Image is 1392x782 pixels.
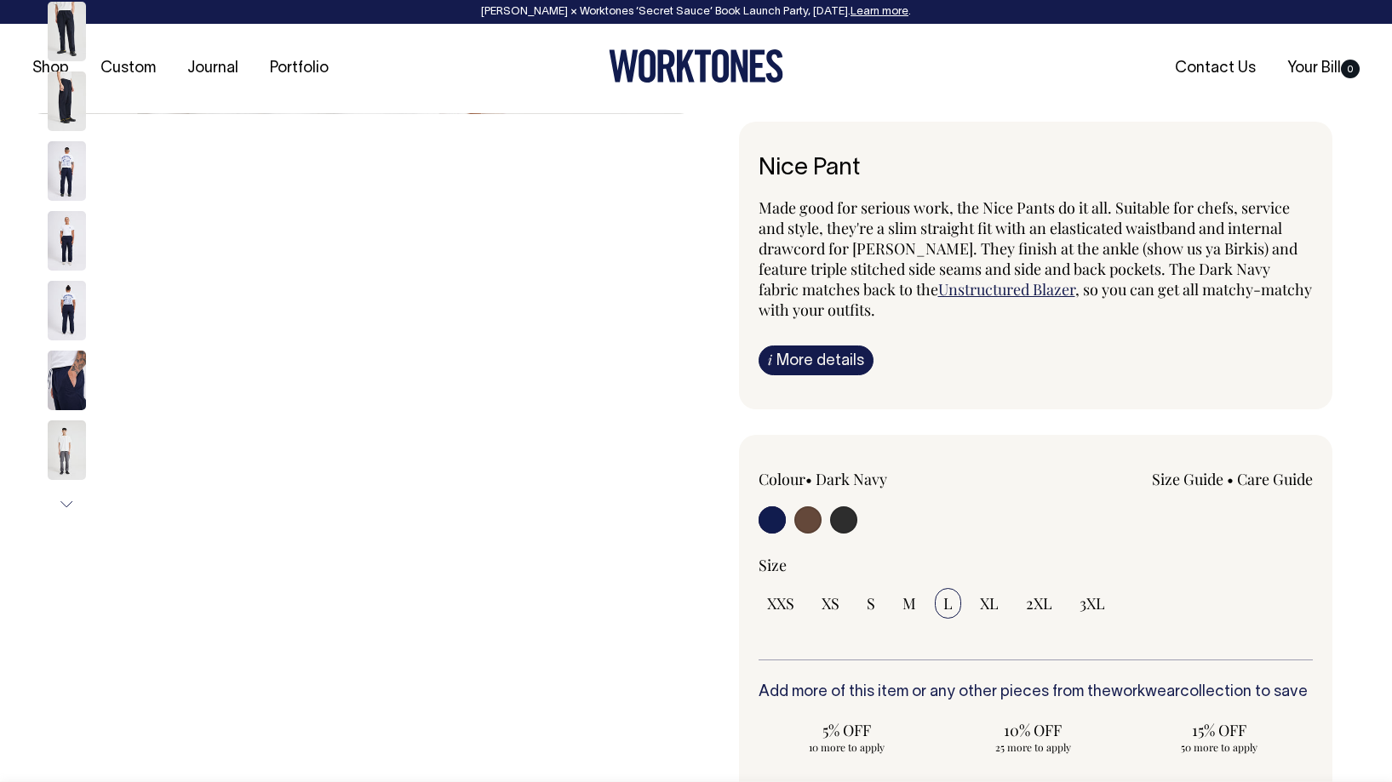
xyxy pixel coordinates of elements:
div: Colour [759,469,981,489]
span: 25 more to apply [954,740,1113,754]
img: dark-navy [48,351,86,410]
a: Contact Us [1168,54,1263,83]
span: 5% OFF [767,720,926,740]
input: 5% OFF 10 more to apply [759,715,935,759]
a: iMore details [759,345,874,375]
input: XS [813,588,848,619]
button: Next [54,485,79,523]
input: XL [971,588,1007,619]
span: , so you can get all matchy-matchy with your outfits. [759,279,1312,320]
span: i [768,351,772,368]
input: L [935,588,961,619]
span: M [902,593,916,614]
div: [PERSON_NAME] × Worktones ‘Secret Sauce’ Book Launch Party, [DATE]. . [17,6,1375,18]
a: Your Bill0 [1280,54,1366,83]
img: dark-navy [48,141,86,201]
a: Care Guide [1237,469,1313,489]
a: Size Guide [1152,469,1223,489]
input: 2XL [1017,588,1061,619]
span: 50 more to apply [1140,740,1299,754]
h6: Nice Pant [759,156,1314,182]
input: 3XL [1071,588,1114,619]
label: Dark Navy [816,469,887,489]
img: dark-navy [48,211,86,271]
span: 15% OFF [1140,720,1299,740]
img: dark-navy [48,2,86,61]
input: 10% OFF 25 more to apply [945,715,1121,759]
img: charcoal [48,420,86,480]
span: Made good for serious work, the Nice Pants do it all. Suitable for chefs, service and style, they... [759,197,1297,300]
span: 0 [1341,60,1360,78]
span: XXS [767,593,794,614]
input: 15% OFF 50 more to apply [1131,715,1308,759]
span: • [805,469,812,489]
span: 2XL [1026,593,1052,614]
img: dark-navy [48,71,86,131]
span: 10 more to apply [767,740,926,754]
a: workwear [1111,685,1180,699]
span: L [943,593,953,614]
h6: Add more of this item or any other pieces from the collection to save [759,684,1314,701]
span: S [867,593,875,614]
input: M [894,588,925,619]
a: Journal [180,54,245,83]
span: 10% OFF [954,720,1113,740]
span: XL [980,593,999,614]
span: XS [822,593,839,614]
a: Portfolio [263,54,335,83]
a: Unstructured Blazer [938,279,1075,300]
input: XXS [759,588,803,619]
input: S [858,588,884,619]
a: Learn more [851,7,908,17]
span: 3XL [1080,593,1105,614]
a: Shop [26,54,76,83]
img: dark-navy [48,281,86,340]
div: Size [759,555,1314,575]
span: • [1227,469,1234,489]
